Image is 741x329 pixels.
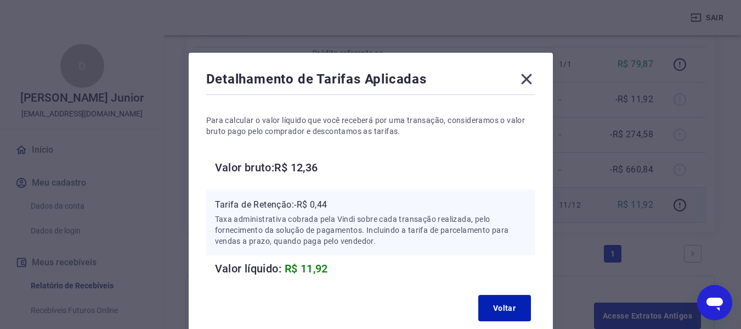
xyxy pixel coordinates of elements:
iframe: Botão para abrir a janela de mensagens [697,285,732,320]
span: R$ 11,92 [285,262,328,275]
p: Taxa administrativa cobrada pela Vindi sobre cada transação realizada, pelo fornecimento da soluç... [215,214,527,247]
h6: Valor líquido: [215,260,535,277]
div: Detalhamento de Tarifas Aplicadas [206,70,535,92]
h6: Valor bruto: R$ 12,36 [215,159,535,176]
button: Voltar [478,295,531,321]
p: Para calcular o valor líquido que você receberá por uma transação, consideramos o valor bruto pag... [206,115,535,137]
p: Tarifa de Retenção: -R$ 0,44 [215,198,527,211]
